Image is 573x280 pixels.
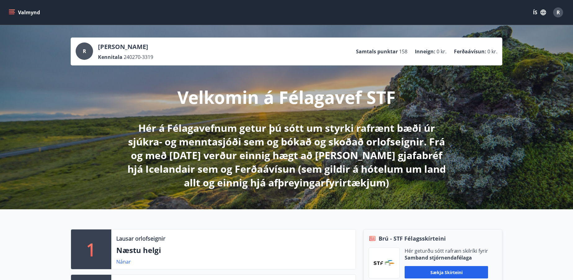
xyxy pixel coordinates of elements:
[98,54,122,60] p: Kennitala
[437,48,446,55] span: 0 kr.
[551,5,566,20] button: R
[177,85,396,109] p: Velkomin á Félagavef STF
[124,54,153,60] span: 240270-3319
[557,9,560,16] span: R
[399,48,407,55] span: 158
[123,121,450,189] p: Hér á Félagavefnum getur þú sótt um styrki rafrænt bæði úr sjúkra- og menntasjóði sem og bókað og...
[405,254,488,261] p: Samband stjórnendafélaga
[7,7,42,18] button: menu
[405,247,488,254] p: Hér geturðu sótt rafræn skilríki fyrir
[116,258,131,265] a: Nánar
[98,42,153,51] p: [PERSON_NAME]
[530,7,549,18] button: ÍS
[374,260,395,266] img: vjCaq2fThgY3EUYqSgpjEiBg6WP39ov69hlhuPVN.png
[405,266,488,278] button: Sækja skírteini
[487,48,497,55] span: 0 kr.
[116,234,165,242] p: Lausar orlofseignir
[415,48,435,55] p: Inneign :
[454,48,486,55] p: Ferðaávísun :
[356,48,398,55] p: Samtals punktar
[86,238,96,261] p: 1
[83,48,86,55] span: R
[379,234,446,242] span: Brú - STF Félagsskírteini
[116,245,351,256] p: Næstu helgi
